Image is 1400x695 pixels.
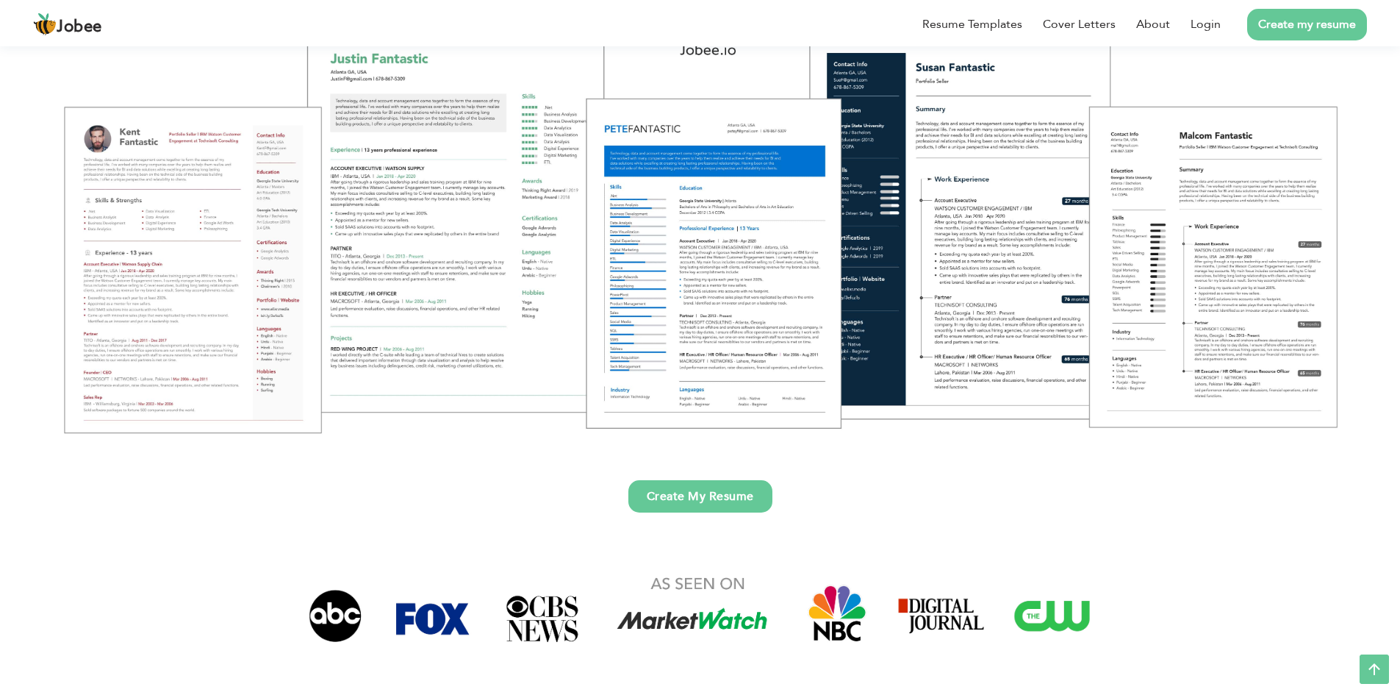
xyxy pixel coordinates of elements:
[1191,15,1221,33] a: Login
[922,15,1022,33] a: Resume Templates
[57,19,102,35] span: Jobee
[1136,15,1170,33] a: About
[33,13,57,36] img: jobee.io
[1043,15,1116,33] a: Cover Letters
[1247,9,1367,40] a: Create my resume
[33,13,102,36] a: Jobee
[628,480,772,513] a: Create My Resume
